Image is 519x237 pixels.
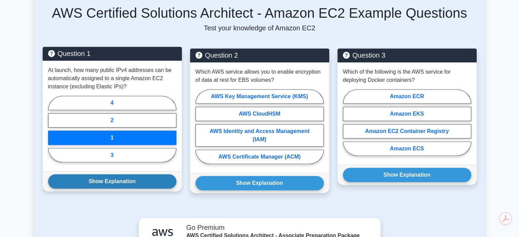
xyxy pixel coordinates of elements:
label: 1 [48,131,176,145]
button: Show Explanation [48,174,176,189]
p: Test your knowledge of Amazon EC2 [43,24,477,32]
label: AWS CloudHSM [196,107,324,121]
label: Amazon EC2 Container Registry [343,124,471,138]
h5: AWS Certified Solutions Architect - Amazon EC2 Example Questions [43,5,477,21]
p: Which AWS service allows you to enable encryption of data at rest for EBS volumes? [196,68,324,84]
label: Amazon ECS [343,142,471,156]
h5: Question 3 [343,51,471,59]
label: Amazon EKS [343,107,471,121]
button: Show Explanation [196,176,324,190]
h5: Question 2 [196,51,324,59]
label: AWS Certificate Manager (ACM) [196,150,324,164]
p: Which of the following is the AWS service for deploying Docker containers? [343,68,471,84]
label: AWS Identity and Access Management (IAM) [196,124,324,147]
label: 4 [48,96,176,110]
button: Show Explanation [343,168,471,182]
label: 3 [48,148,176,162]
h5: Question 1 [48,49,176,58]
label: 2 [48,113,176,128]
label: Amazon ECR [343,89,471,104]
label: AWS Key Management Service (KMS) [196,89,324,104]
p: At launch, how many public IPv4 addresses can be automatically assigned to a single Amazon EC2 in... [48,66,176,91]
